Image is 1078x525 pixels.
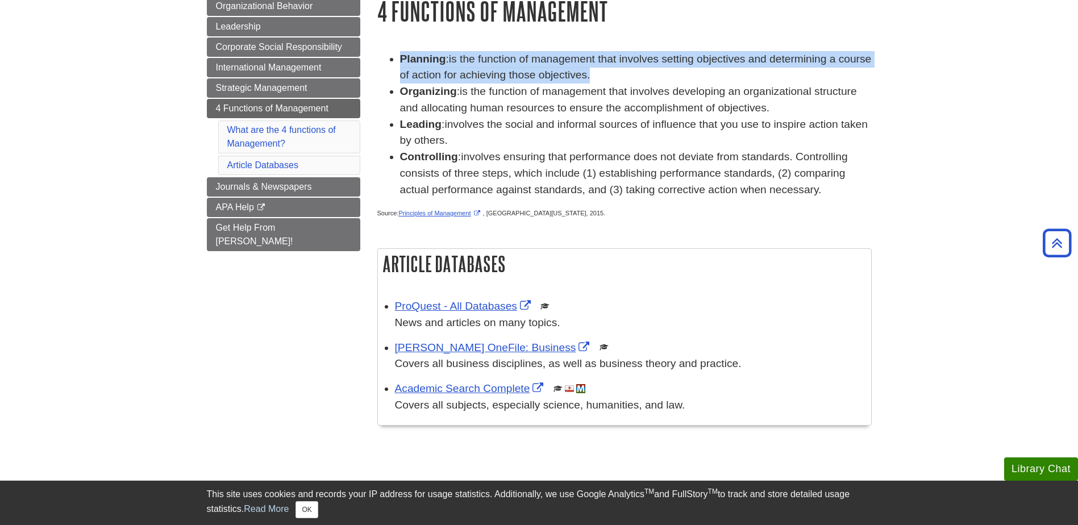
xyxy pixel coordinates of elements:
[395,315,865,331] p: News and articles on many topics.
[227,160,298,170] a: Article Databases
[216,223,293,246] span: Get Help From [PERSON_NAME]!
[400,151,848,195] span: involves ensuring that performance does not deviate from standards. Controlling consists of three...
[400,51,872,84] li: :
[216,103,328,113] span: 4 Functions of Management
[400,149,872,198] li: :
[1004,457,1078,481] button: Library Chat
[377,210,606,216] span: Source: , [GEOGRAPHIC_DATA][US_STATE], 2015.
[1039,235,1075,251] a: Back to Top
[216,42,342,52] span: Corporate Social Responsibility
[207,488,872,518] div: This site uses cookies and records your IP address for usage statistics. Additionally, we use Goo...
[576,384,585,393] img: MeL (Michigan electronic Library)
[400,53,872,81] span: is the function of management that involves setting objectives and determining a course of action...
[207,17,360,36] a: Leadership
[216,202,254,212] span: APA Help
[207,78,360,98] a: Strategic Management
[708,488,718,495] sup: TM
[207,198,360,217] a: APA Help
[216,182,312,191] span: Journals & Newspapers
[400,85,457,97] strong: Organizing
[400,118,442,130] strong: Leading
[395,300,534,312] a: Link opens in new window
[207,177,360,197] a: Journals & Newspapers
[256,204,266,211] i: This link opens in a new window
[400,116,872,149] li: :
[207,58,360,77] a: International Management
[216,83,307,93] span: Strategic Management
[207,218,360,251] a: Get Help From [PERSON_NAME]!
[216,1,313,11] span: Organizational Behavior
[398,210,482,216] a: Link opens in new window
[400,84,872,116] li: :
[244,504,289,514] a: Read More
[400,85,857,114] span: is the function of management that involves developing an organizational structure and allocating...
[400,53,446,65] strong: Planning
[227,125,336,148] a: What are the 4 functions of Management?
[400,118,868,147] span: involves the social and informal sources of influence that you use to inspire action taken by oth...
[216,22,261,31] span: Leadership
[216,63,322,72] span: International Management
[644,488,654,495] sup: TM
[395,397,865,414] p: Covers all subjects, especially science, humanities, and law.
[395,341,593,353] a: Link opens in new window
[565,384,574,393] img: Audio & Video
[600,343,609,352] img: Scholarly or Peer Reviewed
[540,302,550,311] img: Scholarly or Peer Reviewed
[207,37,360,57] a: Corporate Social Responsibility
[395,382,547,394] a: Link opens in new window
[400,151,458,163] strong: Controlling
[395,356,865,372] p: Covers all business disciplines, as well as business theory and practice.
[295,501,318,518] button: Close
[207,99,360,118] a: 4 Functions of Management
[378,249,871,279] h2: Article Databases
[553,384,563,393] img: Scholarly or Peer Reviewed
